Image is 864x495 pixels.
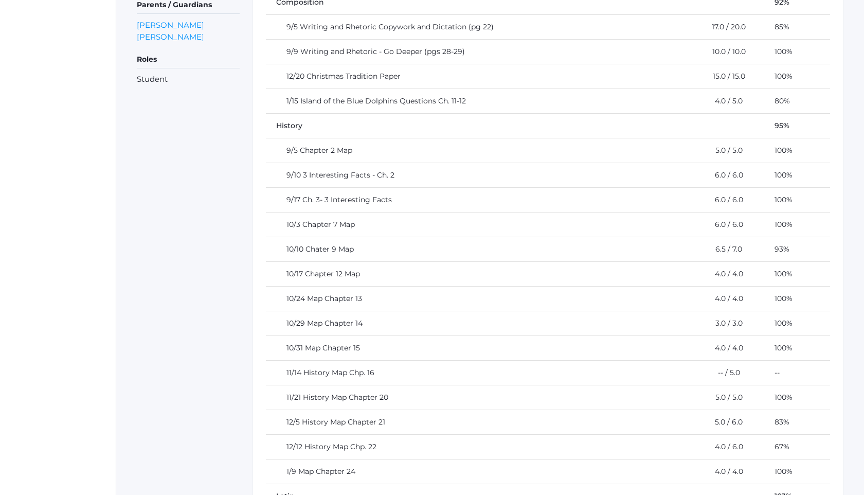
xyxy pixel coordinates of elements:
[764,89,830,113] td: 80%
[137,19,204,31] a: [PERSON_NAME]
[764,163,830,187] td: 100%
[686,459,764,484] td: 4.0 / 4.0
[266,237,686,261] td: 10/10 Chater 9 Map
[686,14,764,39] td: 17.0 / 20.0
[686,410,764,434] td: 5.0 / 6.0
[764,39,830,64] td: 100%
[764,335,830,360] td: 100%
[764,434,830,459] td: 67%
[686,212,764,237] td: 6.0 / 6.0
[137,51,240,68] h5: Roles
[764,360,830,385] td: --
[764,212,830,237] td: 100%
[686,187,764,212] td: 6.0 / 6.0
[686,311,764,335] td: 3.0 / 3.0
[764,14,830,39] td: 85%
[686,237,764,261] td: 6.5 / 7.0
[266,39,686,64] td: 9/9 Writing and Rhetoric - Go Deeper (pgs 28-29)
[276,121,302,130] span: History
[266,64,686,89] td: 12/20 Christmas Tradition Paper
[764,138,830,163] td: 100%
[686,163,764,187] td: 6.0 / 6.0
[686,335,764,360] td: 4.0 / 4.0
[764,286,830,311] td: 100%
[764,187,830,212] td: 100%
[686,89,764,113] td: 4.0 / 5.0
[266,163,686,187] td: 9/10 3 Interesting Facts - Ch. 2
[764,311,830,335] td: 100%
[764,459,830,484] td: 100%
[764,261,830,286] td: 100%
[266,212,686,237] td: 10/3 Chapter 7 Map
[266,385,686,410] td: 11/21 History Map Chapter 20
[266,89,686,113] td: 1/15 Island of the Blue Dolphins Questions Ch. 11-12
[266,14,686,39] td: 9/5 Writing and Rhetoric Copywork and Dictation (pg 22)
[137,31,204,43] a: [PERSON_NAME]
[686,360,764,385] td: -- / 5.0
[686,385,764,410] td: 5.0 / 5.0
[266,311,686,335] td: 10/29 Map Chapter 14
[266,187,686,212] td: 9/17 Ch. 3- 3 Interesting Facts
[266,286,686,311] td: 10/24 Map Chapter 13
[764,237,830,261] td: 93%
[764,410,830,434] td: 83%
[266,138,686,163] td: 9/5 Chapter 2 Map
[686,39,764,64] td: 10.0 / 10.0
[266,335,686,360] td: 10/31 Map Chapter 15
[266,261,686,286] td: 10/17 Chapter 12 Map
[137,74,240,85] li: Student
[266,360,686,385] td: 11/14 History Map Chp. 16
[764,64,830,89] td: 100%
[266,410,686,434] td: 12/5 History Map Chapter 21
[764,113,830,138] td: 95%
[686,434,764,459] td: 4.0 / 6.0
[686,64,764,89] td: 15.0 / 15.0
[686,286,764,311] td: 4.0 / 4.0
[686,261,764,286] td: 4.0 / 4.0
[266,459,686,484] td: 1/9 Map Chapter 24
[764,385,830,410] td: 100%
[686,138,764,163] td: 5.0 / 5.0
[266,434,686,459] td: 12/12 History Map Chp. 22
